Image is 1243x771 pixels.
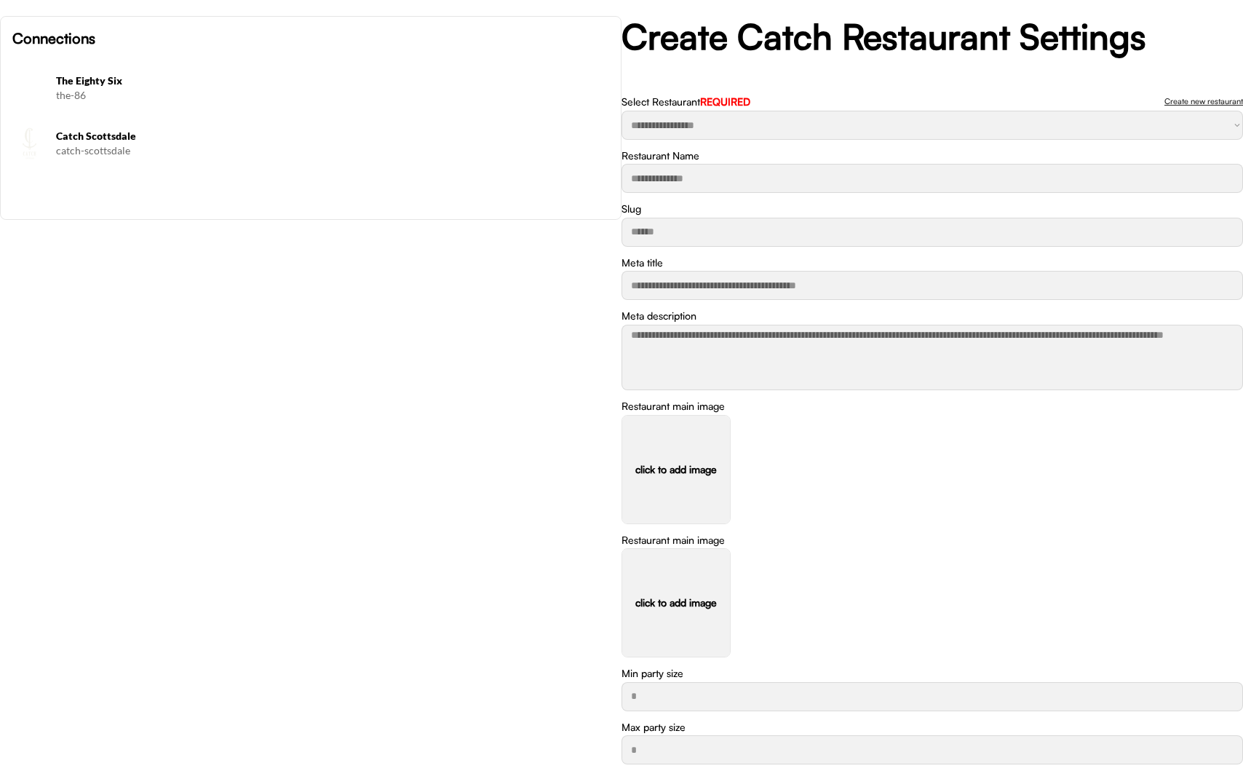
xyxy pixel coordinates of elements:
div: Restaurant main image [621,399,725,414]
div: Max party size [621,720,686,735]
div: Slug [621,202,641,216]
font: REQUIRED [700,95,750,108]
div: Meta description [621,309,696,323]
div: Restaurant main image [621,533,725,547]
div: Min party size [621,666,683,681]
div: Meta title [621,256,663,270]
h6: Connections [12,28,609,49]
div: Restaurant Name [621,149,699,163]
img: CATCH%20SCOTTSDALE_Logo%20Only.png [12,126,47,161]
h6: Catch Scottsdale [56,129,609,143]
div: the-86 [56,88,609,103]
h6: The Eighty Six [56,74,609,88]
div: Create new restaurant [1164,98,1243,106]
div: catch-scottsdale [56,143,609,158]
h2: Create Catch Restaurant Settings [621,16,1243,58]
img: Screenshot%202025-08-11%20at%2010.33.52%E2%80%AFAM.png [12,71,47,106]
div: Select Restaurant [621,95,750,109]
